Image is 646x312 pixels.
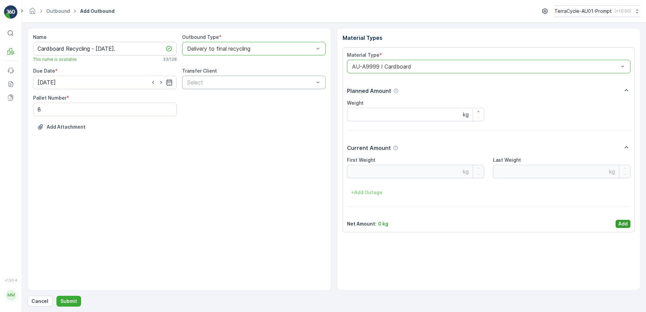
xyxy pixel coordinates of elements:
[47,124,85,130] p: Add Attachment
[46,8,70,14] a: Outbound
[616,220,630,228] button: Add
[609,167,615,176] p: kg
[33,57,77,62] span: This name is available
[343,34,635,42] p: Material Types
[6,144,42,150] span: Material Type :
[347,52,379,58] label: Material Type
[22,111,141,116] span: 01993126509999989136LJ8503456901000650308
[378,220,388,227] p: 0 kg
[38,133,47,139] span: 1 kg
[79,8,116,15] span: Add Outbound
[4,5,18,19] img: logo
[182,34,219,40] label: Outbound Type
[33,95,67,101] label: Pallet Number
[493,157,521,163] label: Last Weight
[393,145,398,151] div: Help Tooltip Icon
[463,110,469,119] p: kg
[4,278,18,282] span: v 1.50.4
[6,133,38,139] span: First Weight :
[251,6,394,14] p: 01993126509999989136LJ8503456901000650308
[347,144,391,152] p: Current Amount
[347,87,391,95] p: Planned Amount
[6,166,38,172] span: Last Weight :
[347,100,364,106] label: Weight
[463,167,469,176] p: kg
[347,157,375,163] label: First Weight
[33,34,47,40] label: Name
[60,298,77,305] p: Submit
[4,284,18,307] button: MM
[187,78,314,86] p: Select
[33,68,55,74] label: Due Date
[56,296,81,307] button: Submit
[31,298,48,305] p: Cancel
[38,166,48,172] span: 0 kg
[554,8,612,15] p: TerraCycle-AU01-Prompt
[615,8,631,14] p: ( +10:00 )
[6,290,17,301] div: MM
[6,155,38,161] span: Net Amount :
[29,10,36,16] a: Homepage
[42,144,101,150] span: AU-PI0020 I Water filters
[393,88,399,94] div: Help Tooltip Icon
[351,189,382,196] p: + Add Outage
[6,122,36,128] span: Arrive Date :
[347,187,387,198] button: +Add Outage
[33,76,177,89] input: dd/mm/yyyy
[618,220,628,227] p: Add
[182,68,217,74] label: Transfer Client
[27,296,52,307] button: Cancel
[33,122,90,132] button: Upload File
[554,5,641,17] button: TerraCycle-AU01-Prompt(+10:00)
[163,57,177,62] p: 33 / 128
[347,220,376,227] p: Net Amount :
[6,111,22,116] span: Name :
[36,122,52,128] span: [DATE]
[38,155,47,161] span: 1 kg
